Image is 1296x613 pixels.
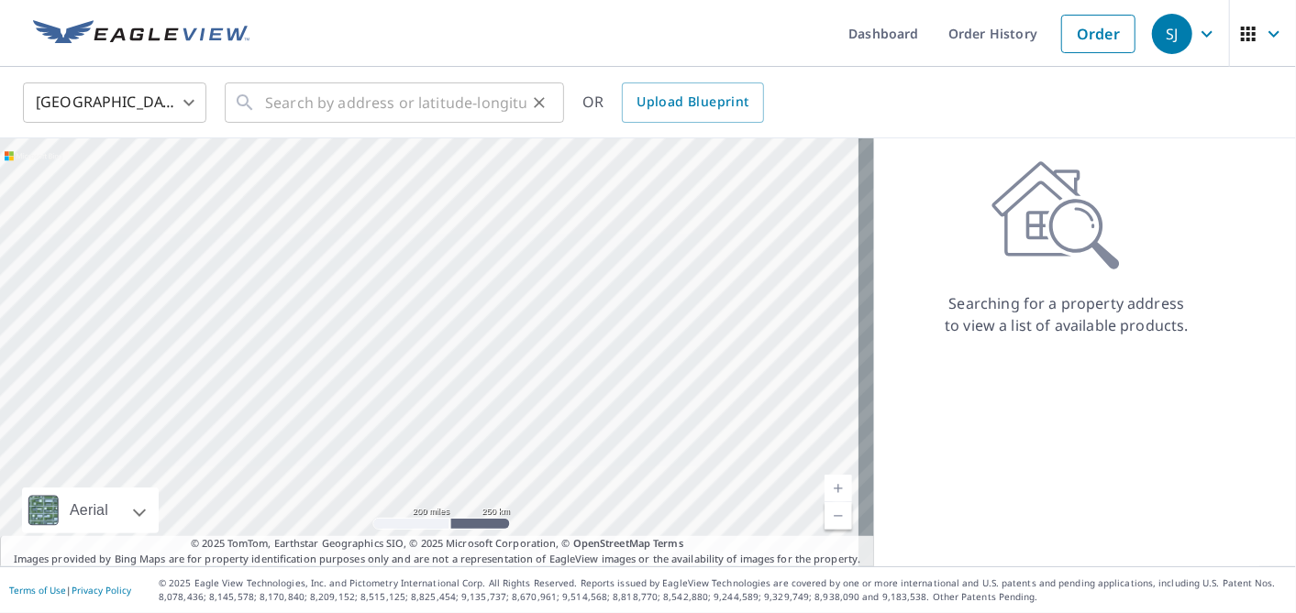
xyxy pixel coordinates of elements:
a: Upload Blueprint [622,82,763,123]
input: Search by address or latitude-longitude [265,77,526,128]
span: Upload Blueprint [637,91,748,114]
p: © 2025 Eagle View Technologies, Inc. and Pictometry International Corp. All Rights Reserved. Repo... [159,576,1287,604]
div: [GEOGRAPHIC_DATA] [23,77,206,128]
button: Clear [526,90,552,115]
a: Current Level 5, Zoom Out [825,502,852,530]
img: EV Logo [33,20,249,48]
p: | [9,585,131,596]
a: Privacy Policy [72,584,131,597]
a: Order [1061,15,1135,53]
div: Aerial [64,487,114,533]
div: SJ [1152,14,1192,54]
div: Aerial [22,487,159,533]
a: Terms [653,536,683,550]
span: © 2025 TomTom, Earthstar Geographics SIO, © 2025 Microsoft Corporation, © [191,536,683,552]
p: Searching for a property address to view a list of available products. [944,292,1190,336]
a: OpenStreetMap [573,536,650,550]
a: Terms of Use [9,584,66,597]
a: Current Level 5, Zoom In [825,475,852,502]
div: OR [582,82,764,123]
